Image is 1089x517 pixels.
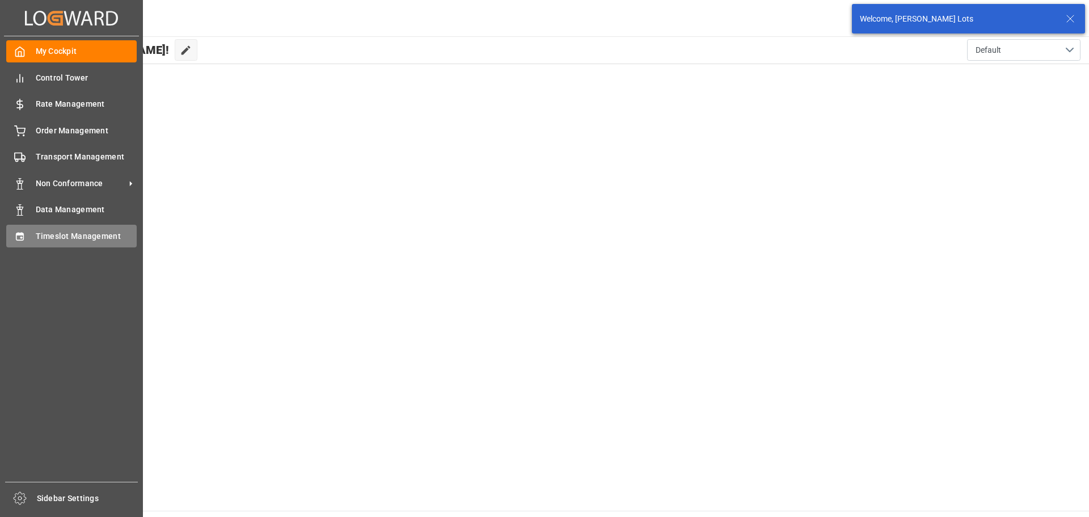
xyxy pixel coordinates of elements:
[36,178,125,190] span: Non Conformance
[36,45,137,57] span: My Cockpit
[36,125,137,137] span: Order Management
[37,493,138,505] span: Sidebar Settings
[36,72,137,84] span: Control Tower
[6,199,137,221] a: Data Management
[860,13,1055,25] div: Welcome, [PERSON_NAME] Lots
[6,225,137,247] a: Timeslot Management
[976,44,1001,56] span: Default
[6,146,137,168] a: Transport Management
[6,40,137,62] a: My Cockpit
[36,151,137,163] span: Transport Management
[6,66,137,89] a: Control Tower
[6,119,137,141] a: Order Management
[47,39,169,61] span: Hello [PERSON_NAME]!
[6,93,137,115] a: Rate Management
[36,230,137,242] span: Timeslot Management
[967,39,1080,61] button: open menu
[36,204,137,216] span: Data Management
[36,98,137,110] span: Rate Management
